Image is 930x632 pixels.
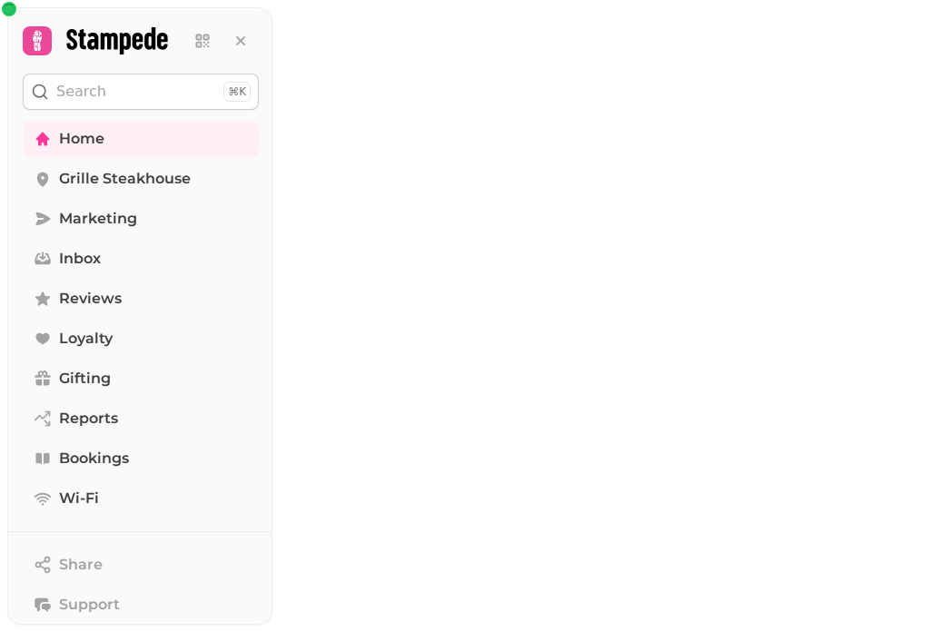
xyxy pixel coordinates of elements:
a: Inbox [23,241,259,277]
a: Marketing [23,201,259,237]
span: Gifting [59,368,111,390]
p: Loading... [500,322,704,342]
a: Wi-Fi [23,480,259,517]
a: Grille Steakhouse [23,161,259,197]
a: Reviews [23,281,259,317]
a: Loyalty [23,321,259,357]
span: Marketing [59,208,137,230]
span: Reports [59,408,118,430]
span: Reviews [59,288,122,310]
button: Support [23,587,259,623]
a: Home [23,121,259,157]
span: Grille Steakhouse [59,168,191,190]
a: Gifting [23,360,259,397]
a: Bookings [23,440,259,477]
span: Bookings [59,448,129,469]
span: Inbox [59,248,101,270]
span: Wi-Fi [59,488,99,509]
span: Loyalty [59,328,113,350]
a: Reports [23,400,259,437]
span: Share [59,554,103,576]
button: Share [23,547,259,583]
p: Search [56,81,106,103]
div: ⌘K [223,82,251,102]
span: Home [59,128,104,150]
span: Support [59,594,120,616]
button: Search⌘K [23,74,259,110]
